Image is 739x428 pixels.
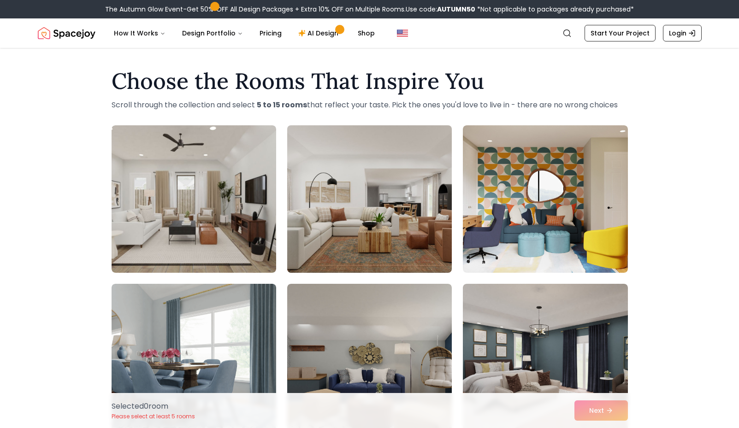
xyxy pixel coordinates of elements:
[112,100,628,111] p: Scroll through the collection and select that reflect your taste. Pick the ones you'd love to liv...
[38,24,95,42] a: Spacejoy
[397,28,408,39] img: United States
[283,122,456,276] img: Room room-2
[38,18,702,48] nav: Global
[112,401,195,412] p: Selected 0 room
[105,5,634,14] div: The Autumn Glow Event-Get 50% OFF All Design Packages + Extra 10% OFF on Multiple Rooms.
[350,24,382,42] a: Shop
[252,24,289,42] a: Pricing
[291,24,349,42] a: AI Design
[406,5,475,14] span: Use code:
[38,24,95,42] img: Spacejoy Logo
[463,125,627,273] img: Room room-3
[585,25,656,41] a: Start Your Project
[112,413,195,420] p: Please select at least 5 rooms
[175,24,250,42] button: Design Portfolio
[106,24,173,42] button: How It Works
[112,70,628,92] h1: Choose the Rooms That Inspire You
[437,5,475,14] b: AUTUMN50
[475,5,634,14] span: *Not applicable to packages already purchased*
[106,24,382,42] nav: Main
[112,125,276,273] img: Room room-1
[257,100,307,110] strong: 5 to 15 rooms
[663,25,702,41] a: Login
